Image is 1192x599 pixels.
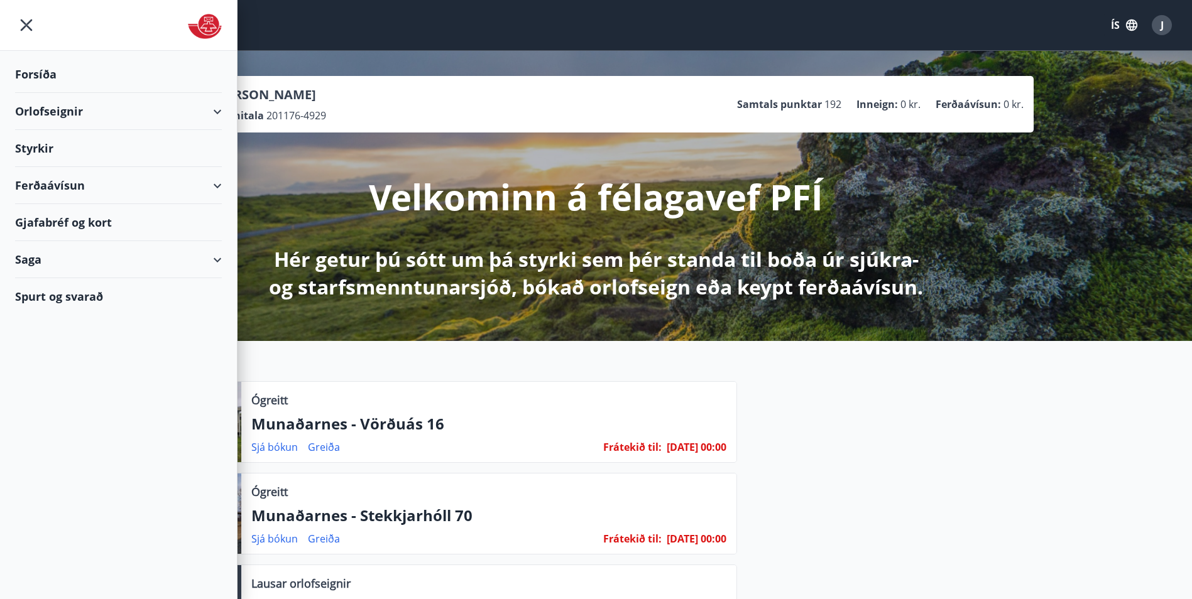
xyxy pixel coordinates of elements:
div: Gjafabréf og kort [15,204,222,241]
p: Samtals punktar [737,97,822,111]
p: Ógreitt [251,392,288,408]
p: Kennitala [214,109,264,122]
p: Munaðarnes - Vörðuás 16 [251,413,726,434]
span: [DATE] 00:00 [667,532,726,546]
span: 201176-4929 [266,109,326,122]
p: Velkominn á félagavef PFÍ [369,173,823,220]
a: Sjá bókun [251,440,298,454]
button: ÍS [1104,14,1144,36]
span: J [1161,18,1164,32]
a: Sjá bókun [251,532,298,546]
img: union_logo [188,14,222,39]
div: Orlofseignir [15,93,222,130]
span: 0 kr. [900,97,921,111]
button: J [1147,10,1177,40]
p: Hér getur þú sótt um þá styrki sem þér standa til boða úr sjúkra- og starfsmenntunarsjóð, bókað o... [265,246,928,301]
span: [DATE] 00:00 [667,440,726,454]
p: Munaðarnes - Stekkjarhóll 70 [251,505,726,526]
span: Frátekið til : [603,440,662,454]
div: Saga [15,241,222,278]
span: 0 kr. [1003,97,1024,111]
button: menu [15,14,38,36]
div: Forsíða [15,56,222,93]
p: Ógreitt [251,483,288,500]
a: Greiða [308,532,340,546]
p: Inneign : [856,97,898,111]
span: 192 [824,97,841,111]
p: [PERSON_NAME] [214,86,326,104]
div: Styrkir [15,130,222,167]
p: Lausar orlofseignir [251,575,351,591]
span: Frátekið til : [603,532,662,546]
a: Greiða [308,440,340,454]
p: Ferðaávísun : [936,97,1001,111]
div: Ferðaávísun [15,167,222,204]
div: Spurt og svarað [15,278,222,315]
